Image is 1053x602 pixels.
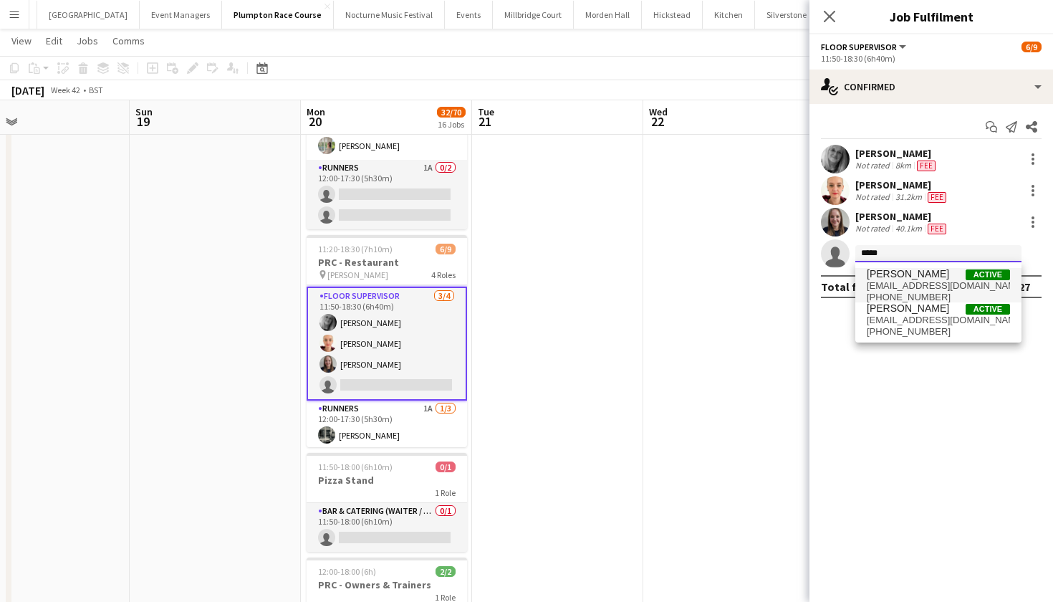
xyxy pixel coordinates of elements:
[307,503,467,552] app-card-role: Bar & Catering (Waiter / waitress)0/111:50-18:00 (6h10m)
[307,160,467,229] app-card-role: Runners1A0/212:00-17:30 (5h30m)
[476,113,494,130] span: 21
[855,178,949,191] div: [PERSON_NAME]
[307,256,467,269] h3: PRC - Restaurant
[318,244,393,254] span: 11:20-18:30 (7h10m)
[40,32,68,50] a: Edit
[77,34,98,47] span: Jobs
[867,326,1010,338] span: +447539661012
[307,401,467,491] app-card-role: Runners1A1/312:00-17:30 (5h30m)[PERSON_NAME]
[917,161,936,171] span: Fee
[893,223,925,234] div: 40.1km
[493,1,574,29] button: Millbridge Court
[821,53,1042,64] div: 11:50-18:30 (6h40m)
[893,160,914,171] div: 8km
[821,42,908,52] button: Floor Supervisor
[821,279,870,294] div: Total fee
[107,32,150,50] a: Comms
[821,42,897,52] span: Floor Supervisor
[307,474,467,487] h3: Pizza Stand
[304,113,325,130] span: 20
[925,223,949,234] div: Crew has different fees then in role
[307,105,325,118] span: Mon
[436,566,456,577] span: 2/2
[855,223,893,234] div: Not rated
[307,235,467,447] app-job-card: 11:20-18:30 (7h10m)6/9PRC - Restaurant [PERSON_NAME]4 RolesRestaurant Host1/111:20-18:30 (7h10m) ...
[649,105,668,118] span: Wed
[478,105,494,118] span: Tue
[647,113,668,130] span: 22
[809,7,1053,26] h3: Job Fulfilment
[928,224,946,234] span: Fee
[438,119,465,130] div: 16 Jobs
[437,107,466,118] span: 32/70
[135,105,153,118] span: Sun
[140,1,222,29] button: Event Managers
[46,34,62,47] span: Edit
[855,160,893,171] div: Not rated
[966,304,1010,315] span: Active
[703,1,755,29] button: Kitchen
[37,1,140,29] button: [GEOGRAPHIC_DATA]
[925,191,949,203] div: Crew has different fees then in role
[71,32,104,50] a: Jobs
[11,83,44,97] div: [DATE]
[6,32,37,50] a: View
[222,1,334,29] button: Plumpton Race Course
[855,147,938,160] div: [PERSON_NAME]
[855,191,893,203] div: Not rated
[574,1,642,29] button: Morden Hall
[755,1,819,29] button: Silverstone
[327,269,388,280] span: [PERSON_NAME]
[318,462,393,472] span: 11:50-18:00 (6h10m)
[431,269,456,280] span: 4 Roles
[334,1,445,29] button: Nocturne Music Festival
[307,287,467,401] app-card-role: Floor Supervisor3/411:50-18:30 (6h40m)[PERSON_NAME][PERSON_NAME][PERSON_NAME]
[436,462,456,472] span: 0/1
[435,487,456,498] span: 1 Role
[318,566,376,577] span: 12:00-18:00 (6h)
[867,268,949,280] span: Tegan Chorley
[1021,42,1042,52] span: 6/9
[307,453,467,552] app-job-card: 11:50-18:00 (6h10m)0/1Pizza Stand1 RoleBar & Catering (Waiter / waitress)0/111:50-18:00 (6h10m)
[307,578,467,591] h3: PRC - Owners & Trainers
[893,191,925,203] div: 31.2km
[445,1,493,29] button: Events
[928,192,946,203] span: Fee
[436,244,456,254] span: 6/9
[642,1,703,29] button: Hickstead
[867,315,1010,326] span: tigs217@gmail.com
[47,85,83,95] span: Week 42
[867,302,949,315] span: Tegan Litherland-Atkin
[89,85,103,95] div: BST
[855,210,949,223] div: [PERSON_NAME]
[966,269,1010,280] span: Active
[133,113,153,130] span: 19
[809,70,1053,104] div: Confirmed
[112,34,145,47] span: Comms
[914,160,938,171] div: Crew has different fees then in role
[867,292,1010,303] span: +447561174944
[867,280,1010,292] span: tlchorley3010@gmail.com
[11,34,32,47] span: View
